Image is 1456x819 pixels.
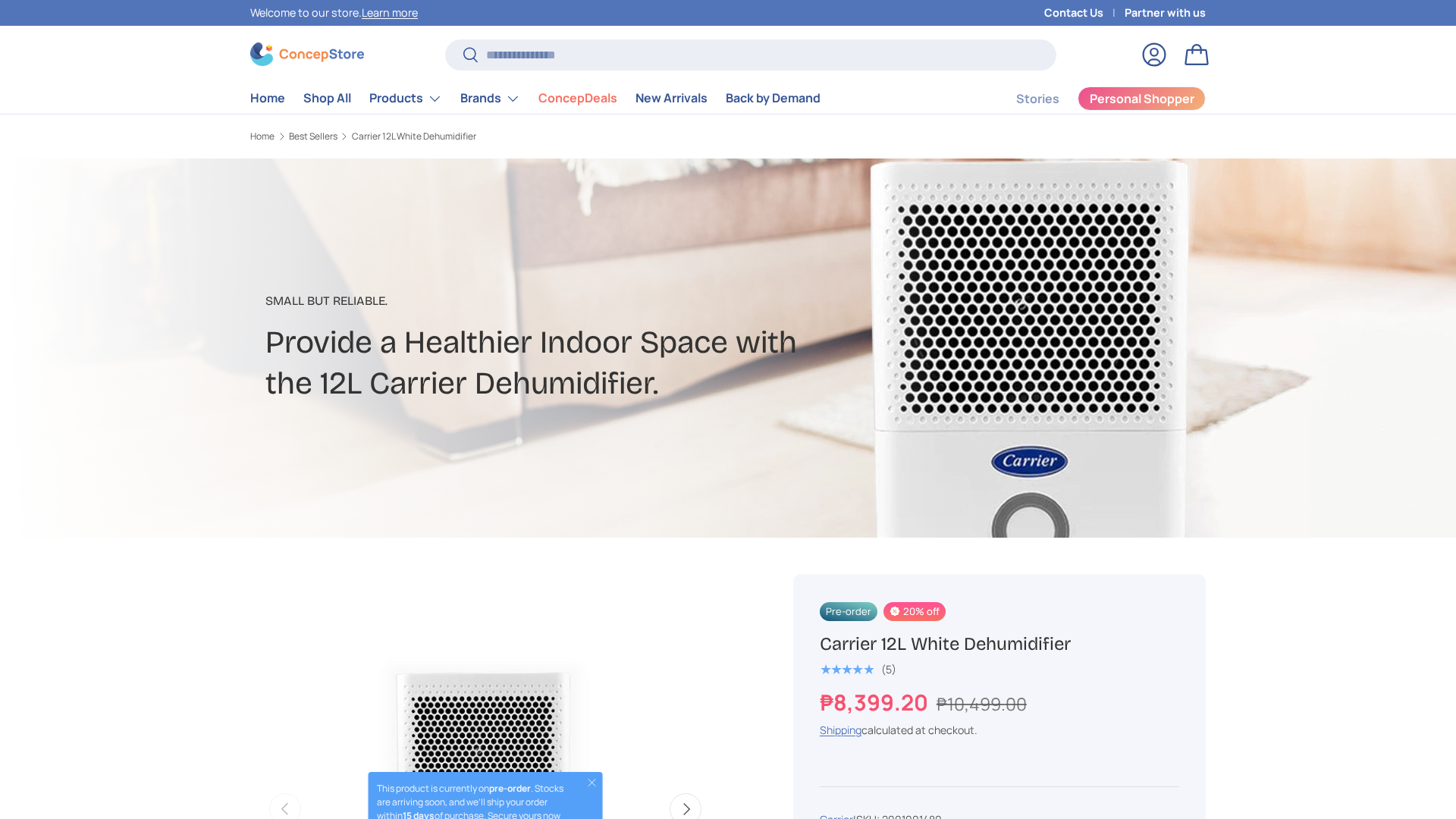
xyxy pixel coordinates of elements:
a: Best Sellers [289,132,337,141]
div: (5) [881,664,896,675]
summary: Products [360,83,451,114]
strong: ₱8,399.20 [820,687,932,717]
nav: Primary [250,83,821,114]
span: Personal Shopper [1090,93,1194,105]
span: ★★★★★ [820,662,874,677]
nav: Breadcrumbs [250,130,757,143]
a: Home [250,83,285,113]
div: 5.0 out of 5.0 stars [820,663,874,676]
a: ConcepDeals [538,83,617,113]
nav: Secondary [980,83,1206,114]
a: Personal Shopper [1078,86,1206,111]
a: Home [250,132,275,141]
a: Back by Demand [726,83,821,113]
a: Products [369,83,442,114]
a: Shipping [820,723,861,737]
img: ConcepStore [250,42,364,66]
a: Stories [1016,84,1059,114]
p: Welcome to our store. [250,5,418,21]
a: Partner with us [1125,5,1206,21]
a: Learn more [362,5,418,20]
h2: Provide a Healthier Indoor Space with the 12L Carrier Dehumidifier. [265,322,848,404]
a: Shop All [303,83,351,113]
strong: pre-order [489,782,531,795]
span: 20% off [883,602,945,621]
span: Pre-order [820,602,877,621]
a: Brands [460,83,520,114]
h1: Carrier 12L White Dehumidifier [820,632,1179,656]
a: Contact Us [1044,5,1125,21]
div: calculated at checkout. [820,722,1179,738]
a: Carrier 12L White Dehumidifier [352,132,476,141]
a: New Arrivals [635,83,708,113]
p: Small But Reliable. [265,292,848,310]
s: ₱10,499.00 [937,692,1027,716]
summary: Brands [451,83,529,114]
a: 5.0 out of 5.0 stars (5) [820,660,896,676]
